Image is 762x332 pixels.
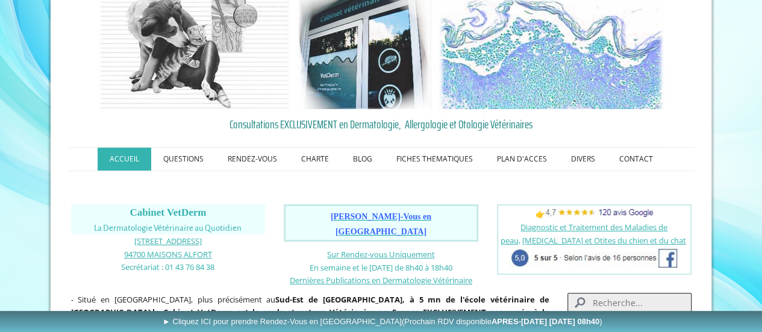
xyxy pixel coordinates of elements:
b: APRES-[DATE] [DATE] 08h40 [492,317,599,326]
a: FICHES THEMATIQUES [384,148,485,171]
a: DIVERS [559,148,607,171]
span: Secrétariat : 01 43 76 84 38 [121,262,214,272]
span: Cabinet VetDerm [130,207,206,218]
span: 94700 MAISONS ALFORT [124,249,212,260]
a: CONTACT [607,148,665,171]
input: Search [567,293,691,313]
span: [PERSON_NAME]-Vous en [GEOGRAPHIC_DATA] [331,212,431,236]
a: Dernières Publications en Dermatologie Vétérinaire [290,274,472,286]
a: CHARTE [289,148,341,171]
a: [MEDICAL_DATA] et Otites du chien et du chat [522,235,686,246]
a: RENDEZ-VOUS [216,148,289,171]
a: 94700 MAISONS ALFORT [124,248,212,260]
a: QUESTIONS [151,148,216,171]
span: 👉 [536,208,653,219]
b: Cabinet VetDerm est la seule structure Vétérinaire en [163,307,389,318]
a: [STREET_ADDRESS] [134,235,202,246]
span: Dernières Publications en Dermatologie Vétérinaire [290,275,472,286]
span: ► Cliquez ICI pour prendre Rendez-Vous en [GEOGRAPHIC_DATA] [163,317,602,326]
a: BLOG [341,148,384,171]
a: PLAN D'ACCES [485,148,559,171]
a: Sur Rendez-vous Uniquement [327,249,434,260]
span: La Dermatologie Vétérinaire au Quotidien [94,224,242,233]
strong: le [152,307,160,318]
a: Diagnostic et Traitement des Maladies de peau, [501,222,668,246]
a: ACCUEIL [98,148,151,171]
a: [PERSON_NAME]-Vous en [GEOGRAPHIC_DATA] [331,213,431,236]
a: Consultations EXCLUSIVEMENT en Dermatologie, Allergologie et Otologie Vétérinaires [71,115,692,133]
strong: Sud-Est de [GEOGRAPHIC_DATA], à 5 mn de l'école vétérinaire de [GEOGRAPHIC_DATA] [71,294,549,318]
span: (Prochain RDV disponible ) [402,317,602,326]
span: En semaine et le [DATE] de 8h40 à 18h40 [310,262,452,273]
